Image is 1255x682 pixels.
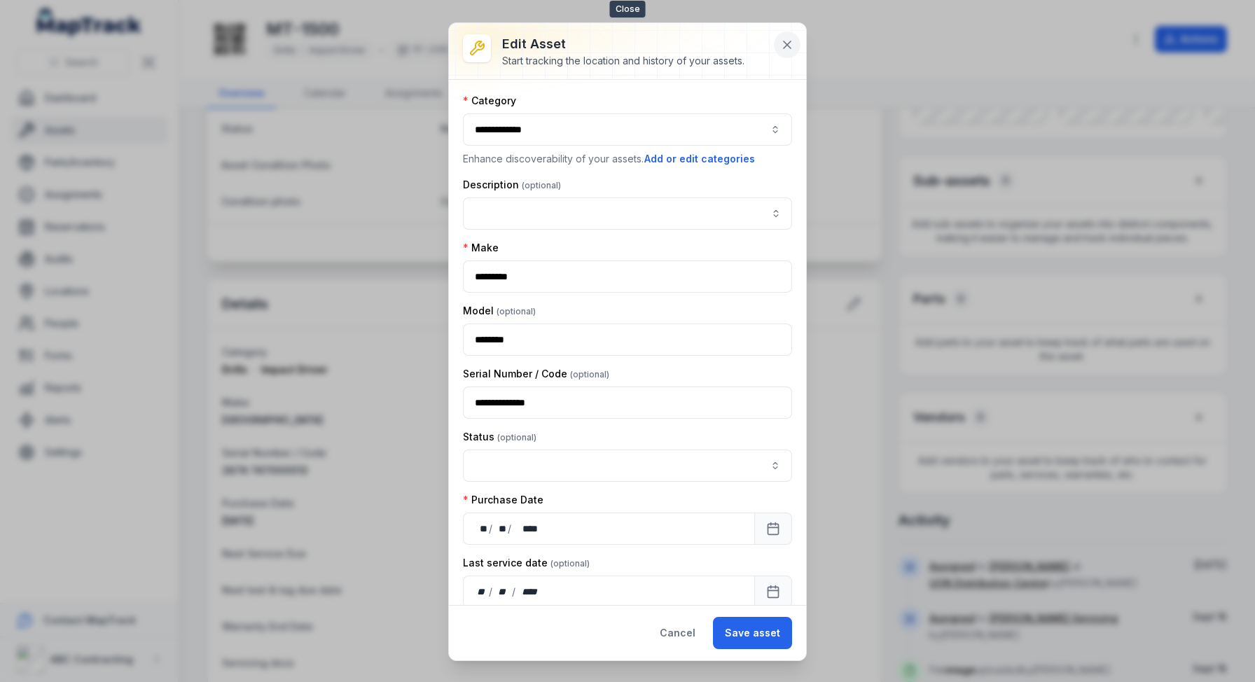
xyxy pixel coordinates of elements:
div: year, [513,522,539,536]
label: Purchase Date [463,493,543,507]
label: Category [463,94,516,108]
span: Close [610,1,646,18]
div: / [489,585,494,599]
button: Calendar [754,513,792,545]
div: / [512,585,517,599]
label: Description [463,178,561,192]
button: Save asset [713,617,792,649]
div: / [508,522,513,536]
label: Status [463,430,536,444]
div: day, [475,522,489,536]
div: / [489,522,494,536]
div: day, [475,585,489,599]
label: Make [463,241,499,255]
div: Start tracking the location and history of your assets. [502,54,744,68]
div: month, [494,522,508,536]
button: Cancel [648,617,707,649]
label: Model [463,304,536,318]
button: Calendar [754,576,792,608]
label: Serial Number / Code [463,367,609,381]
input: asset-edit:description-label [463,197,792,230]
div: year, [517,585,543,599]
div: month, [494,585,513,599]
button: Add or edit categories [644,151,756,167]
p: Enhance discoverability of your assets. [463,151,792,167]
label: Last service date [463,556,590,570]
h3: Edit asset [502,34,744,54]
